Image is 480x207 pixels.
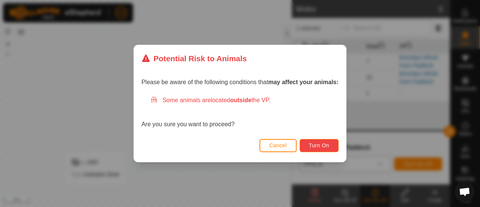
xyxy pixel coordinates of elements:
span: Cancel [269,142,287,148]
strong: may affect your animals: [268,79,339,85]
button: Turn On [300,139,339,152]
span: Turn On [309,142,329,148]
button: Cancel [259,139,297,152]
div: Open chat [454,181,475,202]
div: Potential Risk to Animals [141,53,247,64]
div: Some animals are [150,96,339,105]
span: located the VP. [211,97,270,103]
strong: outside [230,97,252,103]
div: Are you sure you want to proceed? [141,96,339,129]
span: Please be aware of the following conditions that [141,79,339,85]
